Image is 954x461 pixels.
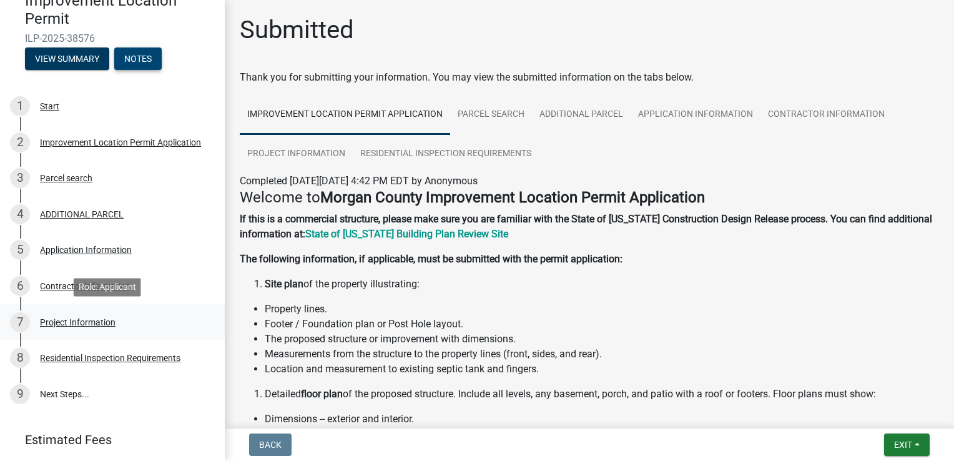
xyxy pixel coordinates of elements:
div: 6 [10,276,30,296]
a: Estimated Fees [10,427,205,452]
li: Property lines. [265,302,939,317]
li: of the property illustrating: [265,277,939,292]
div: 9 [10,384,30,404]
h4: Welcome to [240,189,939,207]
span: Exit [894,440,912,450]
a: Contractor Information [760,95,892,135]
a: Application Information [631,95,760,135]
div: Role: Applicant [74,278,141,296]
button: View Summary [25,47,109,70]
h1: Submitted [240,15,354,45]
a: ADDITIONAL PARCEL [532,95,631,135]
div: 3 [10,168,30,188]
div: Thank you for submitting your information. You may view the submitted information on the tabs below. [240,70,939,85]
li: Detailed of the proposed structure. Include all levels, any basement, porch, and patio with a roo... [265,387,939,402]
strong: The following information, if applicable, must be submitted with the permit application: [240,253,622,265]
wm-modal-confirm: Summary [25,55,109,65]
div: 7 [10,312,30,332]
div: 2 [10,132,30,152]
a: State of [US_STATE] Building Plan Review Site [305,228,508,240]
div: Start [40,102,59,111]
a: Project Information [240,134,353,174]
div: Improvement Location Permit Application [40,138,201,147]
strong: Site plan [265,278,303,290]
div: Application Information [40,245,132,254]
strong: floor plan [301,388,343,400]
a: Residential Inspection Requirements [353,134,539,174]
div: Project Information [40,318,116,327]
button: Notes [114,47,162,70]
span: ILP-2025-38576 [25,32,200,44]
div: 5 [10,240,30,260]
li: Location and measurement to existing septic tank and fingers. [265,362,939,377]
button: Exit [884,434,930,456]
div: 8 [10,348,30,368]
span: Back [259,440,282,450]
li: Dimensions -- exterior and interior. [265,412,939,427]
span: Completed [DATE][DATE] 4:42 PM EDT by Anonymous [240,175,478,187]
div: Residential Inspection Requirements [40,354,180,362]
div: Contractor Information [40,282,130,290]
a: Parcel search [450,95,532,135]
wm-modal-confirm: Notes [114,55,162,65]
div: Parcel search [40,174,92,182]
strong: Morgan County Improvement Location Permit Application [320,189,705,206]
div: 4 [10,204,30,224]
div: 1 [10,96,30,116]
div: ADDITIONAL PARCEL [40,210,124,219]
li: The proposed structure or improvement with dimensions. [265,332,939,347]
a: Improvement Location Permit Application [240,95,450,135]
strong: If this is a commercial structure, please make sure you are familiar with the State of [US_STATE]... [240,213,932,240]
li: Footer / Foundation plan or Post Hole layout. [265,317,939,332]
li: Measurements from the structure to the property lines (front, sides, and rear). [265,347,939,362]
button: Back [249,434,292,456]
